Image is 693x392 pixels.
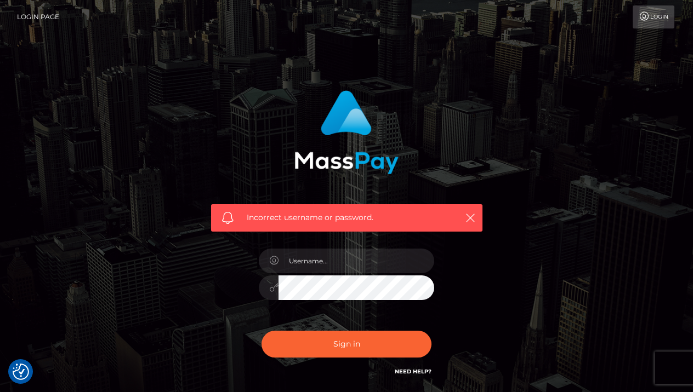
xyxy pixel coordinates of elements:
[294,90,399,174] img: MassPay Login
[262,331,431,358] button: Sign in
[17,5,59,28] a: Login Page
[13,364,29,380] button: Consent Preferences
[13,364,29,380] img: Revisit consent button
[247,212,447,223] span: Incorrect username or password.
[633,5,674,28] a: Login
[279,249,434,273] input: Username...
[395,368,431,375] a: Need Help?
